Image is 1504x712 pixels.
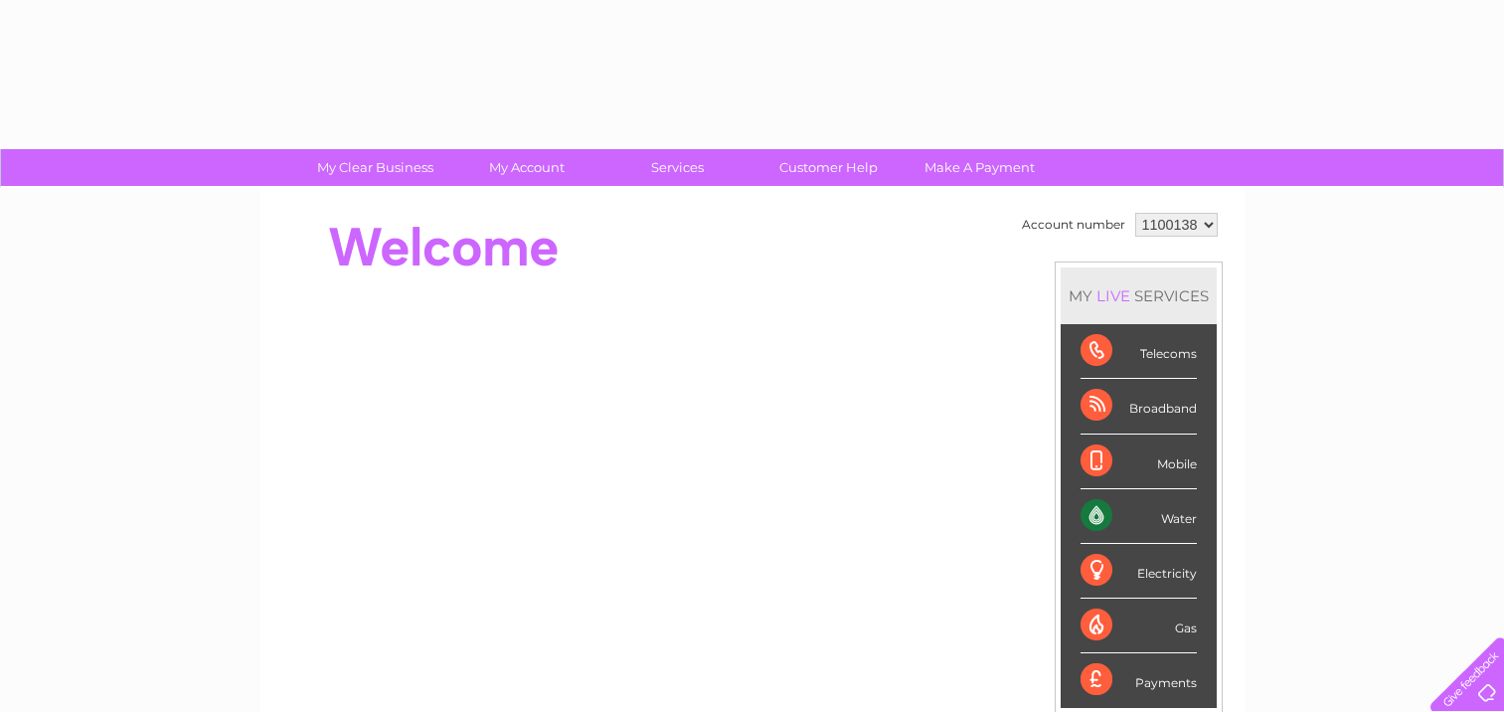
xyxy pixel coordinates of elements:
div: MY SERVICES [1061,267,1217,324]
td: Account number [1017,208,1130,242]
a: My Account [444,149,608,186]
a: My Clear Business [293,149,457,186]
div: Water [1081,489,1197,544]
a: Make A Payment [898,149,1062,186]
div: LIVE [1092,286,1134,305]
a: Customer Help [747,149,911,186]
div: Broadband [1081,379,1197,434]
a: Services [595,149,759,186]
div: Mobile [1081,435,1197,489]
div: Payments [1081,653,1197,707]
div: Electricity [1081,544,1197,599]
div: Telecoms [1081,324,1197,379]
div: Gas [1081,599,1197,653]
